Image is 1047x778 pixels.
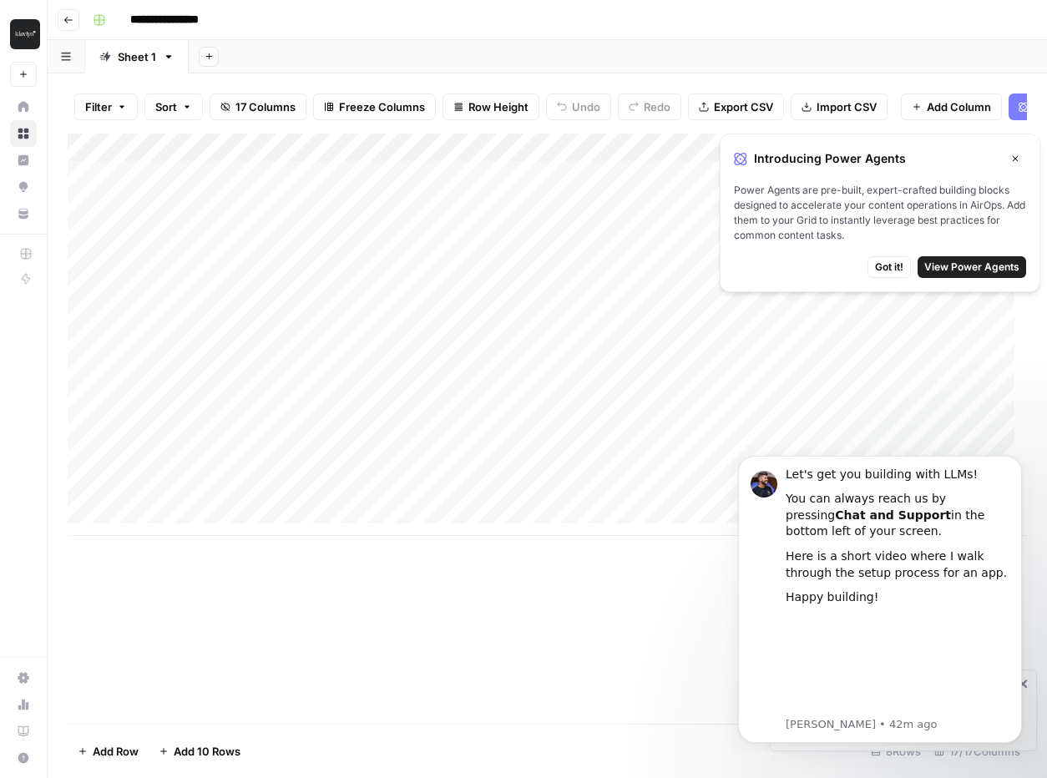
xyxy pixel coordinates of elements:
[714,99,773,115] span: Export CSV
[85,99,112,115] span: Filter
[10,93,37,120] a: Home
[155,99,177,115] span: Sort
[901,93,1002,120] button: Add Column
[572,99,600,115] span: Undo
[85,40,189,73] a: Sheet 1
[68,738,149,765] button: Add Row
[875,260,903,275] span: Got it!
[924,260,1019,275] span: View Power Agents
[10,664,37,691] a: Settings
[10,718,37,745] a: Learning Hub
[73,276,296,291] p: Message from Steven, sent 42m ago
[74,93,138,120] button: Filter
[10,691,37,718] a: Usage
[817,99,877,115] span: Import CSV
[867,256,911,278] button: Got it!
[118,48,156,65] div: Sheet 1
[10,200,37,227] a: Your Data
[144,93,203,120] button: Sort
[618,93,681,120] button: Redo
[10,745,37,771] button: Help + Support
[10,120,37,147] a: Browse
[443,93,539,120] button: Row Height
[93,743,139,760] span: Add Row
[174,743,240,760] span: Add 10 Rows
[644,99,670,115] span: Redo
[73,174,296,274] iframe: youtube
[10,147,37,174] a: Insights
[210,93,306,120] button: 17 Columns
[713,441,1047,753] iframe: Intercom notifications message
[546,93,611,120] button: Undo
[313,93,436,120] button: Freeze Columns
[10,13,37,55] button: Workspace: Klaviyo
[688,93,784,120] button: Export CSV
[468,99,529,115] span: Row Height
[734,148,1026,169] div: Introducing Power Agents
[791,93,888,120] button: Import CSV
[10,19,40,49] img: Klaviyo Logo
[734,183,1026,243] span: Power Agents are pre-built, expert-crafted building blocks designed to accelerate your content op...
[149,738,250,765] button: Add 10 Rows
[235,99,296,115] span: 17 Columns
[918,256,1026,278] button: View Power Agents
[927,99,991,115] span: Add Column
[339,99,425,115] span: Freeze Columns
[10,174,37,200] a: Opportunities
